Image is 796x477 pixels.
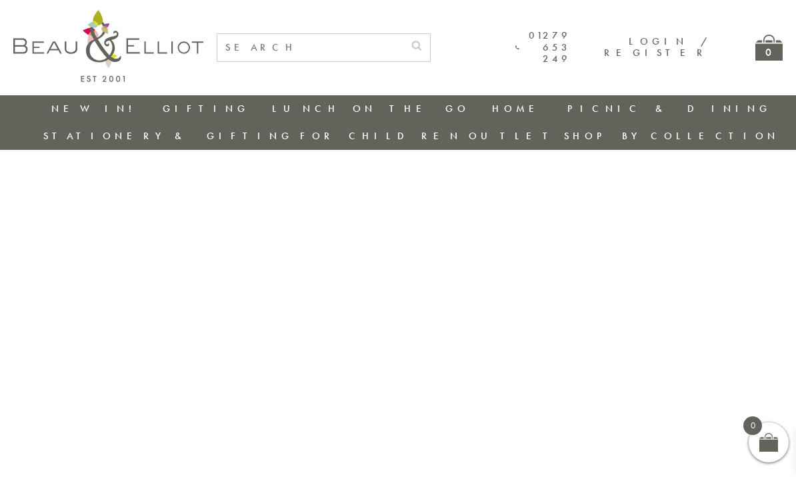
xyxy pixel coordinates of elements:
a: Login / Register [604,35,709,59]
a: Stationery & Gifting [43,129,293,143]
a: Lunch On The Go [272,102,469,115]
a: Home [492,102,545,115]
span: 0 [743,416,762,435]
a: For Children [300,129,462,143]
a: New in! [51,102,141,115]
a: Gifting [163,102,249,115]
a: 01279 653 249 [515,30,571,65]
input: SEARCH [217,34,403,61]
a: 0 [755,35,783,61]
a: Outlet [469,129,557,143]
img: logo [13,10,203,82]
a: Shop by collection [564,129,779,143]
a: Picnic & Dining [567,102,771,115]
